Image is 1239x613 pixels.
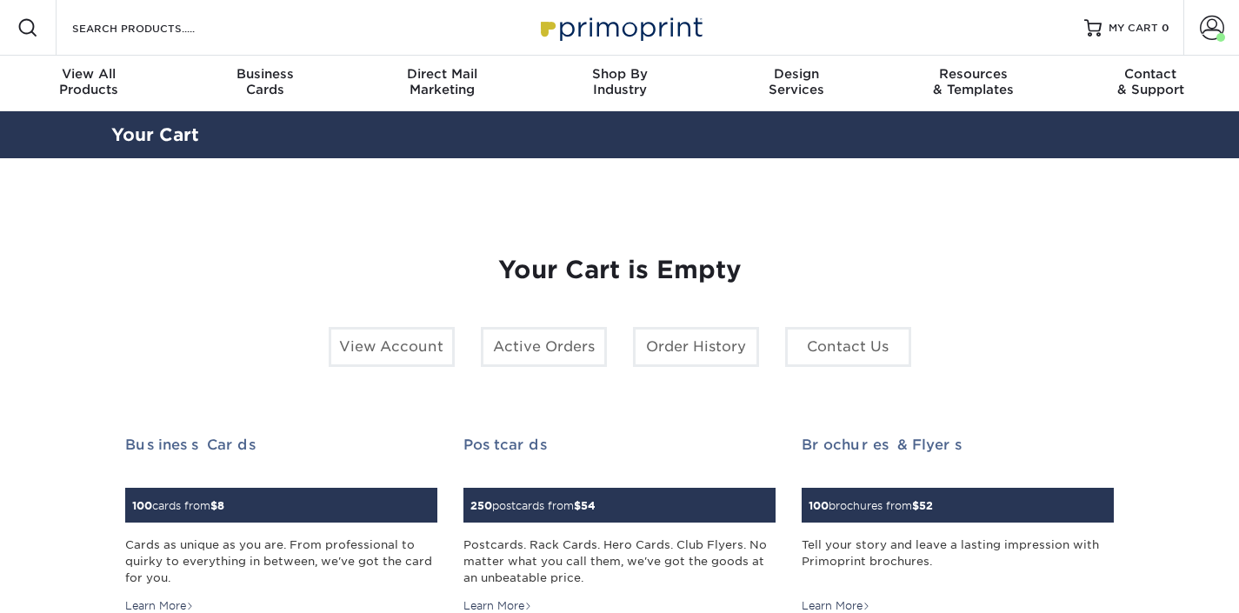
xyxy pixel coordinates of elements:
[354,56,531,111] a: Direct MailMarketing
[470,499,492,512] span: 250
[470,499,596,512] small: postcards from
[125,436,437,453] h2: Business Cards
[802,536,1114,587] div: Tell your story and leave a lasting impression with Primoprint brochures.
[919,499,933,512] span: 52
[132,499,152,512] span: 100
[708,66,885,82] span: Design
[809,499,933,512] small: brochures from
[885,66,1062,97] div: & Templates
[531,66,709,82] span: Shop By
[210,499,217,512] span: $
[533,9,707,46] img: Primoprint
[885,56,1062,111] a: Resources& Templates
[177,56,355,111] a: BusinessCards
[785,327,911,367] a: Contact Us
[354,66,531,82] span: Direct Mail
[1062,66,1239,97] div: & Support
[1062,66,1239,82] span: Contact
[125,256,1115,285] h1: Your Cart is Empty
[802,436,1114,453] h2: Brochures & Flyers
[70,17,240,38] input: SEARCH PRODUCTS.....
[125,477,126,478] img: Business Cards
[1062,56,1239,111] a: Contact& Support
[885,66,1062,82] span: Resources
[354,66,531,97] div: Marketing
[809,499,829,512] span: 100
[132,499,224,512] small: cards from
[708,66,885,97] div: Services
[125,536,437,587] div: Cards as unique as you are. From professional to quirky to everything in between, we've got the c...
[912,499,919,512] span: $
[463,436,776,453] h2: Postcards
[177,66,355,97] div: Cards
[111,124,199,145] a: Your Cart
[581,499,596,512] span: 54
[708,56,885,111] a: DesignServices
[531,66,709,97] div: Industry
[531,56,709,111] a: Shop ByIndustry
[802,477,803,478] img: Brochures & Flyers
[463,536,776,587] div: Postcards. Rack Cards. Hero Cards. Club Flyers. No matter what you call them, we've got the goods...
[217,499,224,512] span: 8
[481,327,607,367] a: Active Orders
[329,327,455,367] a: View Account
[633,327,759,367] a: Order History
[1162,22,1169,34] span: 0
[574,499,581,512] span: $
[1109,21,1158,36] span: MY CART
[177,66,355,82] span: Business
